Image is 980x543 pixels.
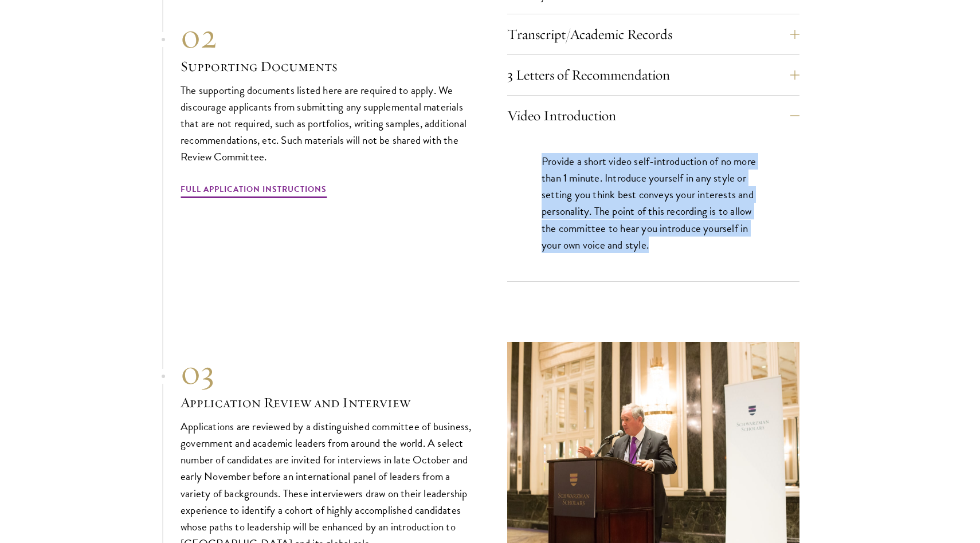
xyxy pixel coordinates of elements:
[181,393,473,412] h3: Application Review and Interview
[181,182,327,200] a: Full Application Instructions
[181,57,473,76] h3: Supporting Documents
[181,82,473,165] p: The supporting documents listed here are required to apply. We discourage applicants from submitt...
[181,352,473,393] div: 03
[507,21,799,48] button: Transcript/Academic Records
[507,102,799,129] button: Video Introduction
[542,153,765,253] p: Provide a short video self-introduction of no more than 1 minute. Introduce yourself in any style...
[507,61,799,89] button: 3 Letters of Recommendation
[181,15,473,57] div: 02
